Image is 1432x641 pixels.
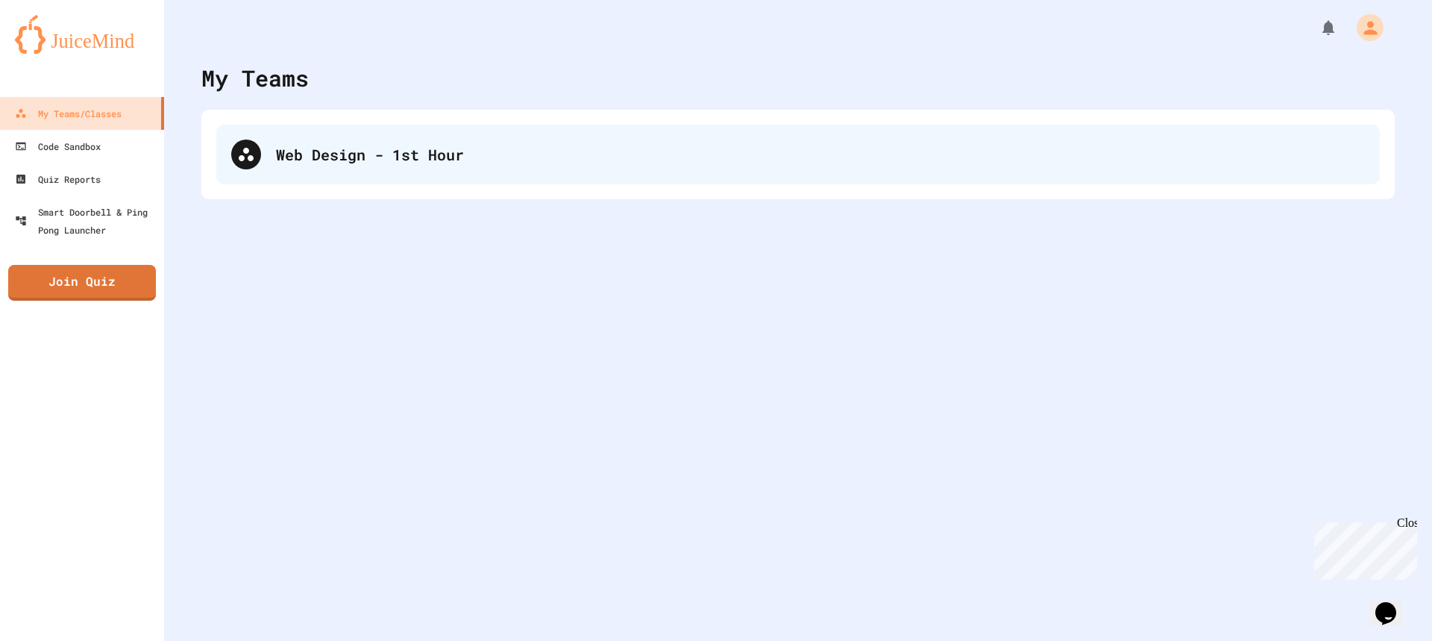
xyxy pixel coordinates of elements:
div: Chat with us now!Close [6,6,103,95]
div: Smart Doorbell & Ping Pong Launcher [15,203,158,239]
div: Quiz Reports [15,170,101,188]
div: Web Design - 1st Hour [216,125,1380,184]
a: Join Quiz [8,265,156,301]
div: My Notifications [1292,15,1341,40]
div: Code Sandbox [15,137,101,155]
img: logo-orange.svg [15,15,149,54]
div: My Teams/Classes [15,104,122,122]
div: My Teams [201,61,309,95]
div: My Account [1341,10,1387,45]
iframe: chat widget [1308,516,1417,580]
div: Web Design - 1st Hour [276,143,1365,166]
iframe: chat widget [1369,581,1417,626]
